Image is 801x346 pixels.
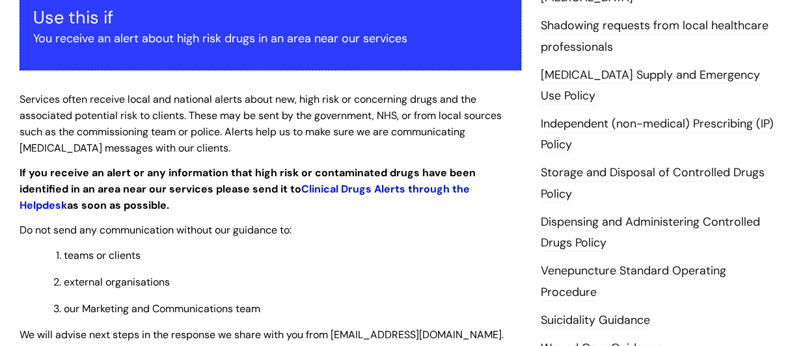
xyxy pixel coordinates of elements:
[64,275,170,289] span: external organisations
[541,18,768,55] a: Shadowing requests from local healthcare professionals
[541,116,774,153] a: Independent (non-medical) Prescribing (IP) Policy
[64,302,260,315] span: our Marketing and Communications team
[541,214,760,252] a: Dispensing and Administering Controlled Drugs Policy
[33,28,508,49] p: You receive an alert about high risk drugs in an area near our services
[541,165,765,202] a: Storage and Disposal of Controlled Drugs Policy
[20,182,470,212] a: Clinical Drugs Alerts through the Helpdesk
[20,223,292,237] span: Do not send any communication without our guidance to:
[541,312,650,329] a: Suicidality Guidance
[541,67,760,105] a: [MEDICAL_DATA] Supply and Emergency Use Policy
[541,263,726,300] a: Venepuncture Standard Operating Procedure
[20,92,502,154] span: Services often receive local and national alerts about new, high risk or concerning drugs and the...
[64,248,141,262] span: teams or clients
[33,7,508,28] h3: Use this if
[20,328,504,341] span: We will advise next steps in the response we share with you from [EMAIL_ADDRESS][DOMAIN_NAME].
[20,166,476,212] strong: If you receive an alert or any information that high risk or contaminated drugs have been identif...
